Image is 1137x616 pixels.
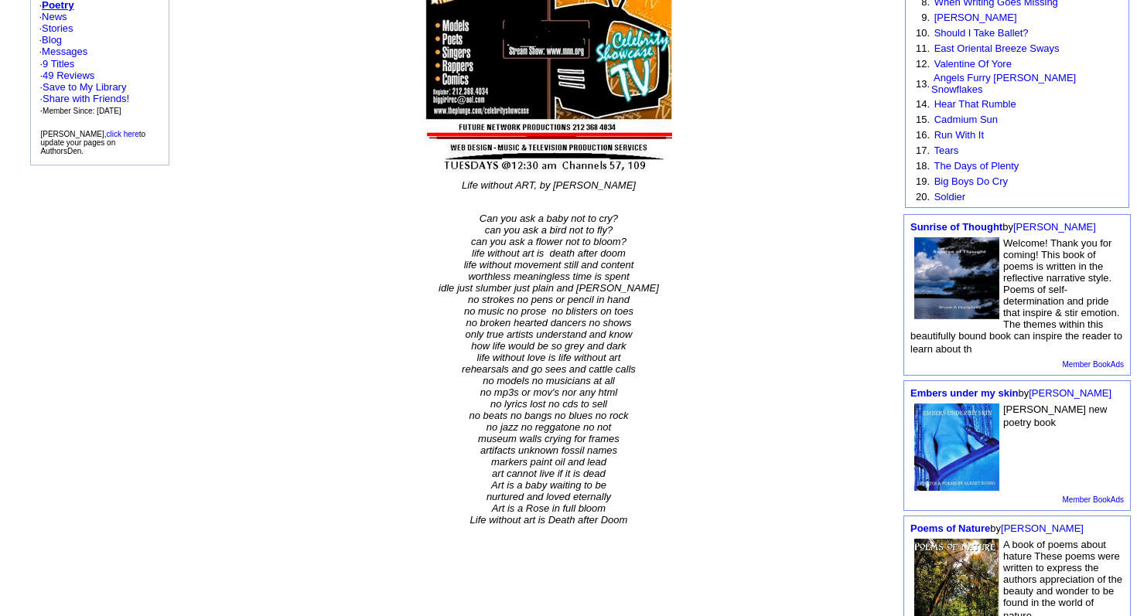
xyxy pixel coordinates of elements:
[916,78,930,90] font: 13.
[1013,221,1096,233] a: [PERSON_NAME]
[914,237,999,319] img: 80250.jpg
[916,160,930,172] font: 18.
[934,27,1029,39] a: Should I Take Ballet?
[42,34,62,46] a: Blog
[910,522,1084,534] font: by
[934,98,1016,110] a: Hear That Rumble
[916,145,930,156] font: 17.
[39,46,87,57] font: ·
[934,43,1060,54] a: East Oriental Breeze Sways
[910,221,1002,233] a: Sunrise of Thought
[914,403,999,491] img: 51158.jpg
[916,27,930,39] font: 10.
[43,58,74,70] a: 9 Titles
[916,98,930,110] font: 14.
[43,93,129,104] a: Share with Friends!
[1029,387,1111,399] a: [PERSON_NAME]
[921,12,930,23] font: 9.
[934,12,1017,23] a: [PERSON_NAME]
[916,58,930,70] font: 12.
[910,387,1111,399] font: by
[910,237,1122,355] font: Welcome! Thank you for coming! This book of poems is written in the reflective narrative style. P...
[1063,495,1124,504] a: Member BookAds
[439,213,659,526] em: Can you ask a baby not to cry? can you ask a bird not to fly? can you ask a flower not to bloom? ...
[916,175,930,187] font: 19.
[39,58,129,116] font: · ·
[916,114,930,125] font: 15.
[934,129,984,141] a: Run With It
[43,81,126,93] a: Save to My Library
[42,22,73,34] a: Stories
[916,191,930,202] font: 20.
[934,160,1019,172] a: The Days of Plenty
[934,175,1008,187] a: Big Boys Do Cry
[910,522,990,534] a: Poems of Nature
[931,72,1076,95] a: Angels Furry [PERSON_NAME] Snowflakes
[40,130,145,155] font: [PERSON_NAME], to update your pages on AuthorsDen.
[42,46,87,57] a: Messages
[106,130,138,138] a: click here
[1001,522,1084,534] a: [PERSON_NAME]
[916,43,930,54] font: 11.
[934,114,998,125] a: Cadmium Sun
[934,191,965,202] a: Soldier
[1003,403,1107,428] font: [PERSON_NAME] new poetry book
[39,81,129,116] font: · · ·
[43,107,121,115] font: Member Since: [DATE]
[916,129,930,141] font: 16.
[934,145,958,156] a: Tears
[910,221,1096,233] font: by
[1063,360,1124,369] a: Member BookAds
[42,11,67,22] a: News
[934,58,1012,70] a: Valentine Of Yore
[910,387,1018,399] a: Embers under my skin
[462,179,636,191] em: Life without ART, by [PERSON_NAME]
[43,70,94,81] a: 49 Reviews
